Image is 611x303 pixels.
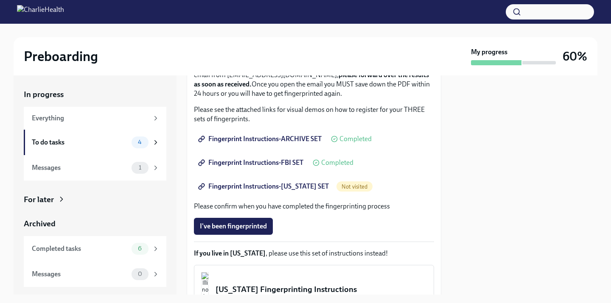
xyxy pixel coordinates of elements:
span: Fingerprint Instructions-ARCHIVE SET [200,135,322,143]
p: , please use this set of instructions instead! [194,249,434,258]
span: 4 [133,139,147,145]
h2: Preboarding [24,48,98,65]
img: CharlieHealth [17,5,64,19]
a: Messages1 [24,155,166,181]
a: In progress [24,89,166,100]
a: To do tasks4 [24,130,166,155]
strong: If you live in [US_STATE] [194,249,266,257]
a: Fingerprint Instructions-FBI SET [194,154,309,171]
div: Messages [32,270,128,279]
div: For later [24,194,54,205]
span: 0 [133,271,147,277]
a: Fingerprint Instructions-ARCHIVE SET [194,131,328,147]
a: Messages0 [24,261,166,287]
span: 6 [133,245,147,252]
span: Fingerprint Instructions-FBI SET [200,158,303,167]
h3: 60% [563,49,587,64]
strong: My progress [471,47,507,57]
p: Please confirm when you have completed the fingerprinting process [194,202,434,211]
a: Fingerprint Instructions-[US_STATE] SET [194,178,335,195]
button: I've been fingerprinted [194,218,273,235]
span: Fingerprint Instructions-[US_STATE] SET [200,182,329,191]
p: Please note: Once printed, You will receive the FBI results directly to your personal email from ... [194,61,434,98]
div: Completed tasks [32,244,128,253]
span: Completed [339,136,372,142]
a: Completed tasks6 [24,236,166,261]
div: [US_STATE] Fingerprinting Instructions [216,284,427,295]
div: Everything [32,114,149,123]
a: For later [24,194,166,205]
span: Completed [321,159,353,166]
div: Messages [32,163,128,172]
span: I've been fingerprinted [200,222,267,231]
p: Please see the attached links for visual demos on how to register for your THREE sets of fingerpr... [194,105,434,124]
span: Not visited [336,183,373,190]
span: 1 [134,164,146,171]
a: Everything [24,107,166,130]
div: To do tasks [32,138,128,147]
a: Archived [24,218,166,229]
